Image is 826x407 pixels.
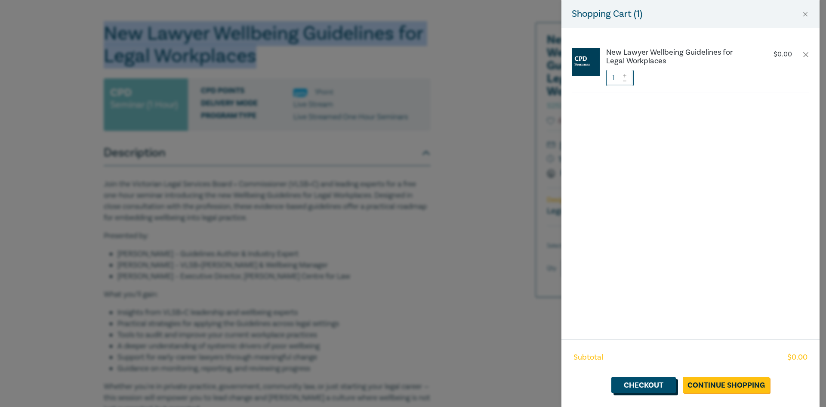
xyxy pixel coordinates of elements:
a: Checkout [611,377,676,393]
a: New Lawyer Wellbeing Guidelines for Legal Workplaces [606,48,749,65]
p: $ 0.00 [774,50,792,59]
span: $ 0.00 [787,352,808,363]
span: Subtotal [573,352,603,363]
button: Close [801,10,809,18]
h5: Shopping Cart ( 1 ) [572,7,642,21]
a: Continue Shopping [683,377,770,393]
img: CPD%20Seminar.jpg [572,48,600,76]
input: 1 [606,70,634,86]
